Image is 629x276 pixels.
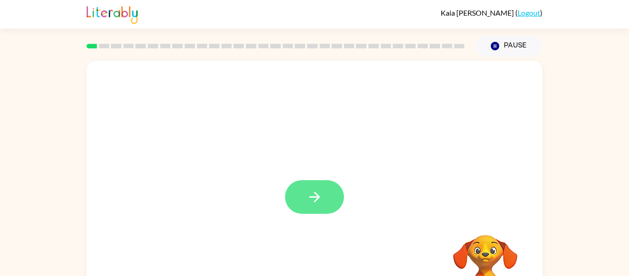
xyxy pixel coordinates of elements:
[441,8,542,17] div: ( )
[476,35,542,57] button: Pause
[87,4,138,24] img: Literably
[441,8,515,17] span: Kaia [PERSON_NAME]
[518,8,540,17] a: Logout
